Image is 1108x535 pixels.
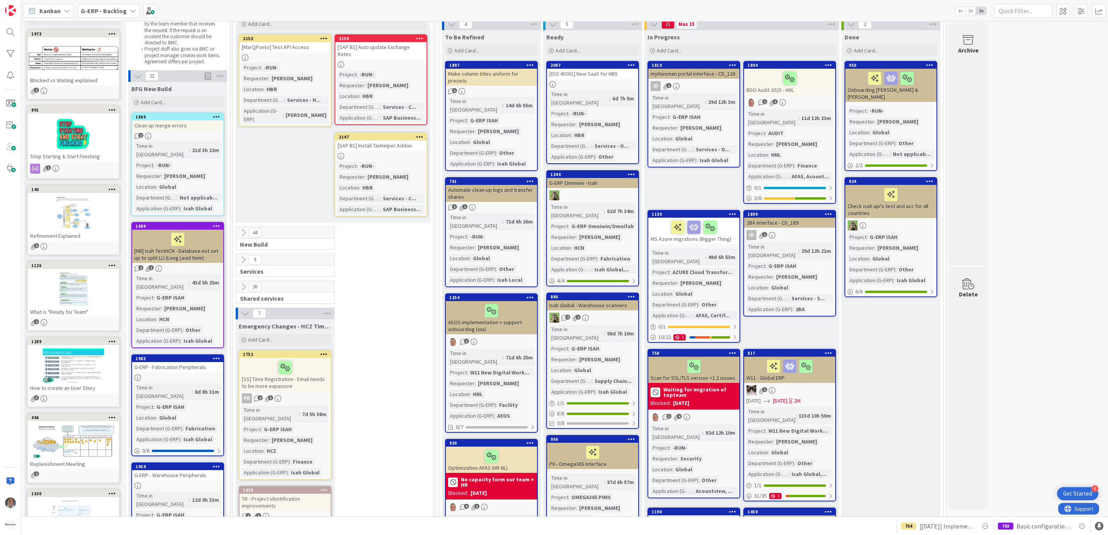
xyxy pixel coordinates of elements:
[651,134,672,143] div: Location
[153,161,155,169] span: :
[549,90,609,107] div: Time in [GEOGRAPHIC_DATA]
[240,351,331,391] div: 1752[SS] Time Registration - Email needs to be more expansive
[547,293,638,300] div: 886
[694,145,732,154] div: Services - O...
[746,129,765,137] div: Project
[549,190,559,200] img: TT
[744,350,835,383] div: 817W11 - Global ERP
[285,96,323,104] div: Services - H...
[240,42,331,52] div: [MarQPonto] Test API Access
[794,161,795,170] span: :
[495,159,528,168] div: Isah Global
[849,179,936,184] div: 924
[189,146,190,154] span: :
[672,134,673,143] span: :
[965,7,976,15] span: 2x
[549,131,571,139] div: Location
[897,139,916,147] div: Other
[773,99,778,104] span: 1
[338,92,359,100] div: Location
[132,113,223,120] div: 1869
[448,159,494,168] div: Application (G-ERP)
[242,85,263,93] div: Location
[358,70,376,79] div: -RUN-
[446,69,537,86] div: Make column titles uniform for presets
[748,63,835,68] div: 1804
[28,414,119,421] div: 446
[448,127,475,135] div: Requester
[28,262,119,269] div: 1126
[848,139,896,147] div: Department (G-ERP)
[335,42,427,59] div: [SAP B1] Auto update Exchange Rates
[284,111,328,119] div: [PERSON_NAME]
[744,230,835,240] div: ID
[651,113,670,121] div: Project
[867,107,868,115] span: :
[547,62,638,69] div: 2007
[494,159,495,168] span: :
[365,81,410,90] div: [PERSON_NAME]
[569,109,588,118] div: -RUN-
[335,35,427,59] div: 2150[SAP B1] Auto update Exchange Rates
[576,120,577,129] span: :
[446,440,537,447] div: 930
[36,16,61,23] span: Add Card...
[380,103,381,111] span: :
[242,74,269,83] div: Requester
[365,173,410,181] div: [PERSON_NAME]
[746,151,768,159] div: Location
[762,99,767,104] span: 1
[744,508,835,515] div: 1459
[744,508,835,532] div: 1459Solving Time Registration issues HCZ with Global allignment
[697,156,698,164] span: :
[162,172,207,180] div: [PERSON_NAME]
[610,94,636,103] div: 6d 7h 5m
[132,446,223,455] div: 0/6
[248,20,273,27] span: Add Card...
[132,223,223,230] div: 1689
[768,151,769,159] span: :
[28,107,119,161] div: 891Stop Starting & Start Finishing
[651,124,677,132] div: Requester
[746,97,756,107] img: lD
[5,498,16,508] img: PS
[471,138,492,146] div: Global
[891,150,933,158] div: Not applicab...
[357,162,358,170] span: :
[870,128,891,137] div: Global
[874,117,875,126] span: :
[547,276,638,286] div: 4/4
[360,92,375,100] div: HBR
[666,83,671,88] span: 1
[648,412,739,422] div: lD
[549,109,568,118] div: Project
[651,412,661,422] img: lD
[28,490,119,497] div: 1330
[131,85,172,93] span: BFG New Build
[744,350,835,357] div: 817
[875,117,920,126] div: [PERSON_NAME]
[547,293,638,310] div: 886Isah Global - Warehouse scanners
[132,113,223,130] div: 1869Clean up merge errors
[549,120,576,129] div: Requester
[242,96,284,104] div: Department (G-ERP)
[132,463,223,470] div: 1954
[1091,485,1098,492] div: 4
[648,332,739,342] div: 10/225
[744,62,835,69] div: 1804
[28,414,119,469] div: 446Replenishment Meeting
[132,355,223,372] div: 1983G-ERP - Fabrication Peripherals
[647,33,680,41] span: In Progress
[671,113,702,121] div: G-ERP ISAH
[648,508,739,515] div: 1190
[335,141,427,151] div: [SAP B1] Install TaxHelper Addon
[446,62,537,69] div: 1897
[648,322,739,332] div: 0/1
[269,74,270,83] span: :
[467,116,468,125] span: :
[845,220,936,230] div: TT
[28,186,119,193] div: 140
[338,81,364,90] div: Requester
[284,96,285,104] span: :
[338,113,380,122] div: Application (G-ERP)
